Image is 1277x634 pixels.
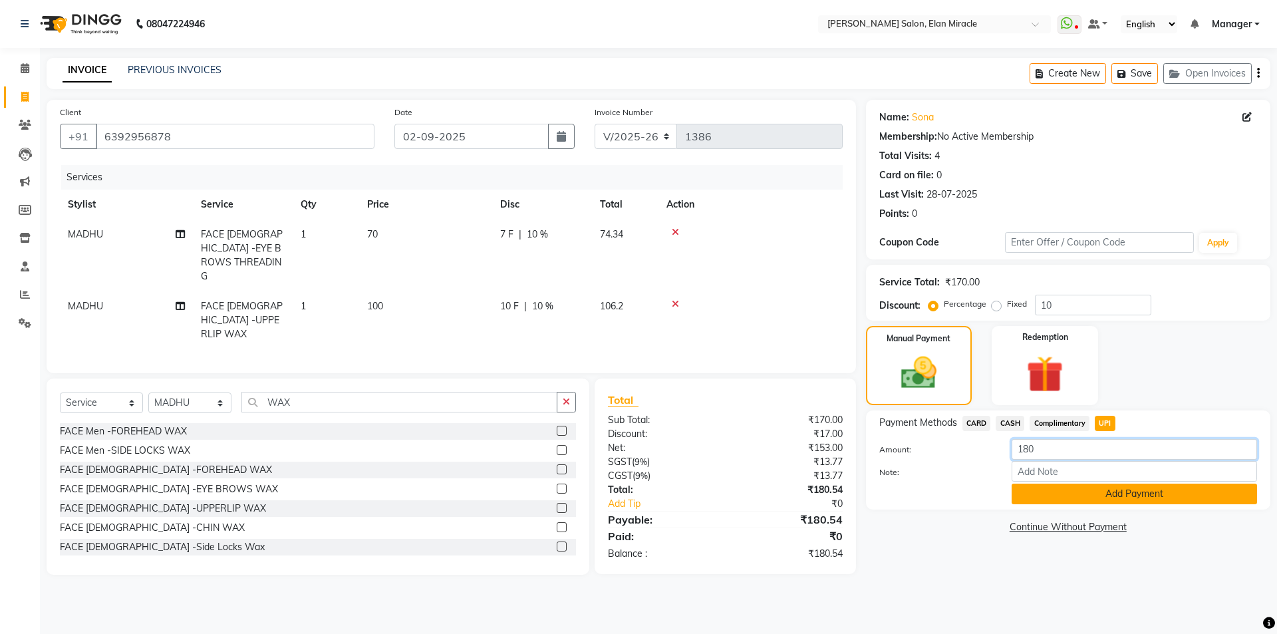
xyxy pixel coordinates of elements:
img: logo [34,5,125,43]
span: 10 F [500,299,519,313]
div: ₹170.00 [725,413,852,427]
label: Amount: [869,444,1002,456]
button: Apply [1199,233,1237,253]
span: 1 [301,228,306,240]
div: Total Visits: [879,149,932,163]
a: Add Tip [598,497,746,511]
div: Coupon Code [879,236,1005,249]
div: FACE Men -SIDE LOCKS WAX [60,444,190,458]
div: ₹17.00 [725,427,852,441]
span: CASH [996,416,1024,431]
div: Payable: [598,512,725,528]
label: Fixed [1007,298,1027,310]
label: Manual Payment [887,333,950,345]
th: Total [592,190,658,220]
span: MADHU [68,300,103,312]
a: Sona [912,110,934,124]
div: 0 [936,168,942,182]
div: Name: [879,110,909,124]
input: Amount [1012,439,1257,460]
div: ₹0 [725,528,852,544]
button: Save [1111,63,1158,84]
span: CGST [608,470,633,482]
div: Service Total: [879,275,940,289]
div: Services [61,165,853,190]
div: Membership: [879,130,937,144]
div: 4 [934,149,940,163]
span: | [524,299,527,313]
span: 10 % [532,299,553,313]
input: Search by Name/Mobile/Email/Code [96,124,374,149]
span: 7 F [500,228,513,241]
div: Sub Total: [598,413,725,427]
span: Payment Methods [879,416,957,430]
button: +91 [60,124,97,149]
span: 100 [367,300,383,312]
span: 9% [635,470,648,481]
span: MADHU [68,228,103,240]
div: FACE [DEMOGRAPHIC_DATA] -CHIN WAX [60,521,245,535]
span: UPI [1095,416,1115,431]
div: 0 [912,207,917,221]
button: Create New [1030,63,1106,84]
span: 9% [635,456,647,467]
div: ( ) [598,455,725,469]
span: FACE [DEMOGRAPHIC_DATA] -EYE BROWS THREADING [201,228,283,282]
th: Service [193,190,293,220]
input: Add Note [1012,461,1257,482]
div: Discount: [879,299,921,313]
div: ₹13.77 [725,455,852,469]
label: Invoice Number [595,106,652,118]
span: 10 % [527,228,548,241]
div: FACE [DEMOGRAPHIC_DATA] -UPPERLIP WAX [60,502,266,516]
div: ₹180.54 [725,547,852,561]
div: FACE [DEMOGRAPHIC_DATA] -Side Locks Wax [60,540,265,554]
label: Client [60,106,81,118]
div: Paid: [598,528,725,544]
span: 70 [367,228,378,240]
label: Date [394,106,412,118]
div: ₹170.00 [945,275,980,289]
div: Total: [598,483,725,497]
span: FACE [DEMOGRAPHIC_DATA] -UPPERLIP WAX [201,300,283,340]
th: Disc [492,190,592,220]
th: Action [658,190,843,220]
label: Note: [869,466,1002,478]
label: Percentage [944,298,986,310]
div: Balance : [598,547,725,561]
div: Points: [879,207,909,221]
a: Continue Without Payment [869,520,1268,534]
span: 106.2 [600,300,623,312]
span: SGST [608,456,632,468]
span: 74.34 [600,228,623,240]
th: Stylist [60,190,193,220]
div: Discount: [598,427,725,441]
div: ₹180.54 [725,512,852,528]
img: _cash.svg [890,353,948,393]
div: FACE [DEMOGRAPHIC_DATA] -EYE BROWS WAX [60,482,278,496]
span: CARD [962,416,991,431]
span: 1 [301,300,306,312]
input: Enter Offer / Coupon Code [1005,232,1194,253]
div: Net: [598,441,725,455]
div: Last Visit: [879,188,924,202]
th: Price [359,190,492,220]
th: Qty [293,190,359,220]
div: ₹153.00 [725,441,852,455]
div: ₹13.77 [725,469,852,483]
a: PREVIOUS INVOICES [128,64,221,76]
div: No Active Membership [879,130,1257,144]
button: Open Invoices [1163,63,1252,84]
div: Card on file: [879,168,934,182]
span: Total [608,393,638,407]
div: FACE [DEMOGRAPHIC_DATA] -FOREHEAD WAX [60,463,272,477]
button: Add Payment [1012,484,1257,504]
b: 08047224946 [146,5,205,43]
span: Complimentary [1030,416,1089,431]
label: Redemption [1022,331,1068,343]
img: _gift.svg [1015,351,1075,397]
div: FACE Men -FOREHEAD WAX [60,424,187,438]
a: INVOICE [63,59,112,82]
input: Search or Scan [241,392,557,412]
div: ₹180.54 [725,483,852,497]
